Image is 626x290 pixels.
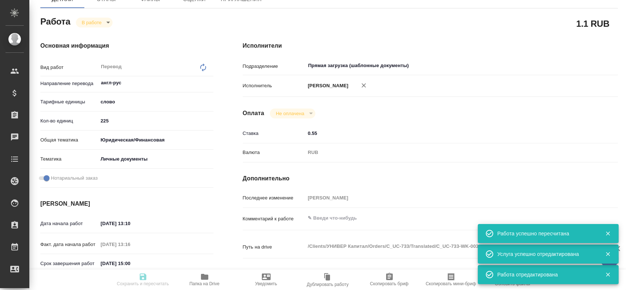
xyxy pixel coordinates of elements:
span: Уведомить [255,281,277,286]
p: Факт. дата начала работ [40,241,98,248]
p: Срок завершения работ [40,260,98,267]
p: Путь на drive [243,243,305,251]
input: Пустое поле [305,192,586,203]
button: Скопировать бриф [359,269,420,290]
span: Скопировать бриф [370,281,409,286]
p: Валюта [243,149,305,156]
input: Пустое поле [98,239,162,250]
h2: 1.1 RUB [576,17,609,30]
p: [PERSON_NAME] [305,82,348,89]
p: Тематика [40,155,98,163]
p: Исполнитель [243,82,305,89]
input: ✎ Введи что-нибудь [98,115,213,126]
input: ✎ Введи что-нибудь [98,218,162,229]
h4: Исполнители [243,41,618,50]
p: Ставка [243,130,305,137]
span: Папка на Drive [190,281,220,286]
div: Личные документы [98,153,213,165]
h4: [PERSON_NAME] [40,199,213,208]
h4: Дополнительно [243,174,618,183]
p: Дата начала работ [40,220,98,227]
button: Закрыть [600,230,615,237]
span: Сохранить и пересчитать [117,281,169,286]
div: слово [98,96,213,108]
button: Сохранить и пересчитать [112,269,174,290]
div: В работе [270,109,315,118]
button: Дублировать работу [297,269,359,290]
p: Комментарий к работе [243,215,305,223]
button: Open [209,82,211,84]
button: Open [583,65,584,66]
p: Общая тематика [40,136,98,144]
button: Скопировать мини-бриф [420,269,482,290]
div: В работе [76,18,113,27]
span: Дублировать работу [307,282,349,287]
button: Не оплачена [274,110,306,117]
span: Скопировать мини-бриф [426,281,476,286]
div: Работа успешно пересчитана [497,230,594,237]
div: Работа отредактирована [497,271,594,278]
h2: Работа [40,14,70,27]
button: Папка на Drive [174,269,235,290]
button: Закрыть [600,251,615,257]
input: ✎ Введи что-нибудь [98,258,162,269]
p: Подразделение [243,63,305,70]
p: Тарифные единицы [40,98,98,106]
button: Удалить исполнителя [356,77,372,93]
p: Вид работ [40,64,98,71]
button: В работе [80,19,104,26]
h4: Основная информация [40,41,213,50]
input: ✎ Введи что-нибудь [305,128,586,139]
h4: Оплата [243,109,264,118]
button: Уведомить [235,269,297,290]
div: Юридическая/Финансовая [98,134,213,146]
p: Направление перевода [40,80,98,87]
span: Нотариальный заказ [51,175,98,182]
p: Последнее изменение [243,194,305,202]
button: Закрыть [600,271,615,278]
div: RUB [305,146,586,159]
textarea: /Clients/УНИВЕР Капитал/Orders/C_UC-733/Translated/C_UC-733-WK-003 [305,240,586,253]
p: Кол-во единиц [40,117,98,125]
div: Услуга успешно отредактирована [497,250,594,258]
